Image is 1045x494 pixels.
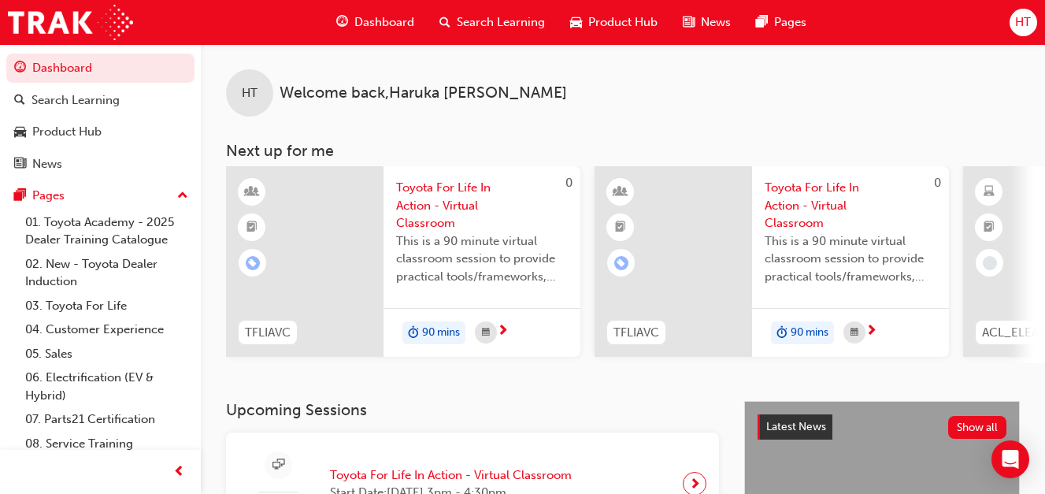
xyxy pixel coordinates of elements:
button: HT [1010,9,1037,36]
span: pages-icon [756,13,768,32]
span: 0 [565,176,573,190]
span: learningResourceType_INSTRUCTOR_LED-icon [246,182,258,202]
a: 0TFLIAVCToyota For Life In Action - Virtual ClassroomThis is a 90 minute virtual classroom sessio... [226,166,580,357]
span: Pages [774,13,806,32]
span: sessionType_ONLINE_URL-icon [272,455,284,475]
a: Dashboard [6,54,195,83]
a: Search Learning [6,86,195,115]
a: Latest NewsShow all [758,414,1006,440]
span: This is a 90 minute virtual classroom session to provide practical tools/frameworks, behaviours a... [396,232,568,286]
span: Welcome back , Haruka [PERSON_NAME] [280,84,567,102]
button: Show all [948,416,1007,439]
a: 06. Electrification (EV & Hybrid) [19,366,195,407]
button: Pages [6,181,195,210]
div: Pages [32,187,65,205]
span: news-icon [14,158,26,172]
span: next-icon [497,325,509,339]
span: duration-icon [776,323,787,344]
a: guage-iconDashboard [324,6,427,39]
span: TFLIAVC [245,324,291,342]
span: guage-icon [14,61,26,76]
span: car-icon [570,13,582,32]
a: 01. Toyota Academy - 2025 Dealer Training Catalogue [19,210,195,252]
span: Toyota For Life In Action - Virtual Classroom [396,179,568,232]
a: news-iconNews [670,6,743,39]
a: 04. Customer Experience [19,318,195,342]
a: News [6,150,195,179]
span: Search Learning [457,13,545,32]
span: news-icon [683,13,695,32]
img: Trak [8,5,133,40]
span: News [701,13,731,32]
button: DashboardSearch LearningProduct HubNews [6,50,195,181]
a: 02. New - Toyota Dealer Induction [19,252,195,294]
span: duration-icon [408,323,419,344]
span: This is a 90 minute virtual classroom session to provide practical tools/frameworks, behaviours a... [765,232,936,286]
span: learningRecordVerb_ENROLL-icon [614,256,628,270]
span: calendar-icon [850,323,858,343]
span: guage-icon [336,13,348,32]
span: up-icon [177,186,188,206]
div: News [32,155,62,173]
span: learningResourceType_ELEARNING-icon [984,182,995,202]
span: learningResourceType_INSTRUCTOR_LED-icon [615,182,626,202]
span: Latest News [766,420,826,433]
a: 0TFLIAVCToyota For Life In Action - Virtual ClassroomThis is a 90 minute virtual classroom sessio... [595,166,949,357]
span: next-icon [865,325,877,339]
h3: Next up for me [201,142,1045,160]
a: 05. Sales [19,342,195,366]
span: Dashboard [354,13,414,32]
span: pages-icon [14,189,26,203]
span: Product Hub [588,13,658,32]
span: booktick-icon [246,217,258,238]
a: car-iconProduct Hub [558,6,670,39]
span: calendar-icon [482,323,490,343]
span: 90 mins [791,324,828,342]
span: TFLIAVC [613,324,659,342]
a: Product Hub [6,117,195,147]
span: HT [242,84,258,102]
a: search-iconSearch Learning [427,6,558,39]
span: booktick-icon [615,217,626,238]
span: learningRecordVerb_ENROLL-icon [246,256,260,270]
span: learningRecordVerb_NONE-icon [983,256,997,270]
span: car-icon [14,125,26,139]
span: prev-icon [173,462,185,482]
span: search-icon [439,13,450,32]
a: 03. Toyota For Life [19,294,195,318]
a: 07. Parts21 Certification [19,407,195,432]
span: 90 mins [422,324,460,342]
a: pages-iconPages [743,6,819,39]
span: Toyota For Life In Action - Virtual Classroom [765,179,936,232]
span: search-icon [14,94,25,108]
span: HT [1015,13,1031,32]
div: Product Hub [32,123,102,141]
h3: Upcoming Sessions [226,401,719,419]
span: booktick-icon [984,217,995,238]
span: 0 [934,176,941,190]
span: Toyota For Life In Action - Virtual Classroom [330,466,572,485]
div: Search Learning [31,91,120,110]
a: 08. Service Training [19,432,195,456]
div: Open Intercom Messenger [991,440,1029,478]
